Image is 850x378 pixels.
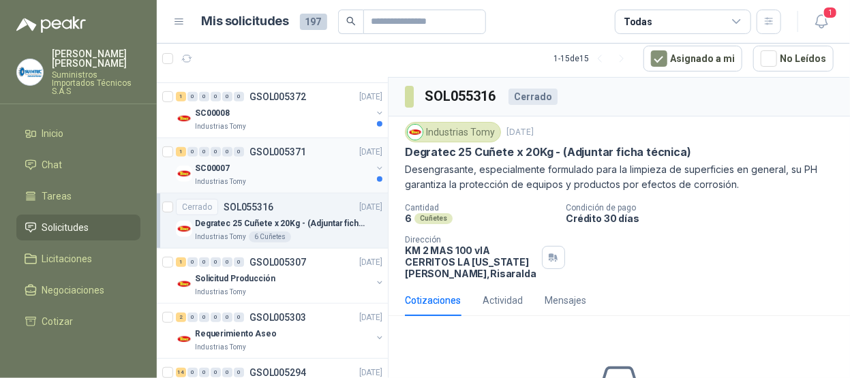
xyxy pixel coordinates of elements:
[176,110,192,127] img: Company Logo
[176,147,186,157] div: 1
[222,147,232,157] div: 0
[211,147,221,157] div: 0
[42,189,72,204] span: Tareas
[566,212,845,224] p: Crédito 30 días
[195,121,246,132] p: Industrias Tomy
[176,309,385,353] a: 2 0 0 0 0 0 GSOL005303[DATE] Company LogoRequerimiento AseoIndustrias Tomy
[42,157,63,172] span: Chat
[405,203,555,212] p: Cantidad
[17,59,43,85] img: Company Logo
[249,232,291,242] div: 6 Cuñetes
[199,257,209,267] div: 0
[16,16,86,33] img: Logo peakr
[222,368,232,377] div: 0
[176,144,385,187] a: 1 0 0 0 0 0 GSOL005371[DATE] Company LogoSC00007Industrias Tomy
[16,121,140,146] a: Inicio
[42,314,74,329] span: Cotizar
[199,313,209,322] div: 0
[16,277,140,303] a: Negociaciones
[405,145,691,159] p: Degratec 25 Cuñete x 20Kg - (Adjuntar ficha técnica)
[359,201,382,214] p: [DATE]
[643,46,742,72] button: Asignado a mi
[249,147,306,157] p: GSOL005371
[405,212,412,224] p: 6
[823,6,838,19] span: 1
[195,176,246,187] p: Industrias Tomy
[234,257,244,267] div: 0
[16,152,140,178] a: Chat
[187,313,198,322] div: 0
[249,368,306,377] p: GSOL005294
[211,368,221,377] div: 0
[249,257,306,267] p: GSOL005307
[553,48,633,69] div: 1 - 15 de 15
[359,91,382,104] p: [DATE]
[234,147,244,157] div: 0
[405,122,501,142] div: Industrias Tomy
[176,368,186,377] div: 14
[211,313,221,322] div: 0
[202,12,289,31] h1: Mis solicitudes
[234,368,244,377] div: 0
[176,331,192,347] img: Company Logo
[176,254,385,298] a: 1 0 0 0 0 0 GSOL005307[DATE] Company LogoSolicitud ProducciónIndustrias Tomy
[222,257,232,267] div: 0
[405,245,536,279] p: KM 2 MAS 100 vIA CERRITOS LA [US_STATE] [PERSON_NAME] , Risaralda
[359,146,382,159] p: [DATE]
[545,293,586,308] div: Mensajes
[176,89,385,132] a: 1 0 0 0 0 0 GSOL005372[DATE] Company LogoSC00008Industrias Tomy
[405,293,461,308] div: Cotizaciones
[16,309,140,334] a: Cotizar
[42,126,64,141] span: Inicio
[176,92,186,101] div: 1
[809,10,834,34] button: 1
[408,125,423,140] img: Company Logo
[211,92,221,101] div: 0
[176,221,192,237] img: Company Logo
[16,246,140,272] a: Licitaciones
[753,46,834,72] button: No Leídos
[234,92,244,101] div: 0
[16,215,140,240] a: Solicitudes
[195,107,230,120] p: SC00008
[195,328,277,341] p: Requerimiento Aseo
[414,213,453,224] div: Cuñetes
[195,217,365,230] p: Degratec 25 Cuñete x 20Kg - (Adjuntar ficha técnica)
[359,311,382,324] p: [DATE]
[506,126,534,139] p: [DATE]
[176,199,218,215] div: Cerrado
[176,166,192,182] img: Company Logo
[425,86,498,107] h3: SOL055316
[52,71,140,95] p: Suministros Importados Técnicos S.A.S
[42,251,93,266] span: Licitaciones
[222,92,232,101] div: 0
[483,293,523,308] div: Actividad
[195,287,246,298] p: Industrias Tomy
[199,147,209,157] div: 0
[234,313,244,322] div: 0
[405,235,536,245] p: Dirección
[187,368,198,377] div: 0
[42,220,89,235] span: Solicitudes
[566,203,845,212] p: Condición de pago
[195,162,230,175] p: SC00007
[199,92,209,101] div: 0
[624,14,652,29] div: Todas
[222,313,232,322] div: 0
[16,183,140,209] a: Tareas
[195,272,275,285] p: Solicitud Producción
[249,92,306,101] p: GSOL005372
[176,313,186,322] div: 2
[249,313,306,322] p: GSOL005303
[509,89,558,105] div: Cerrado
[52,49,140,68] p: [PERSON_NAME] [PERSON_NAME]
[187,92,198,101] div: 0
[359,256,382,269] p: [DATE]
[187,147,198,157] div: 0
[157,193,388,249] a: CerradoSOL055316[DATE] Company LogoDegratec 25 Cuñete x 20Kg - (Adjuntar ficha técnica)Industrias...
[211,257,221,267] div: 0
[405,162,834,192] p: Desengrasante, especialmente formulado para la limpieza de superficies en general, su PH garantiz...
[176,276,192,292] img: Company Logo
[42,283,105,298] span: Negociaciones
[176,257,186,267] div: 1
